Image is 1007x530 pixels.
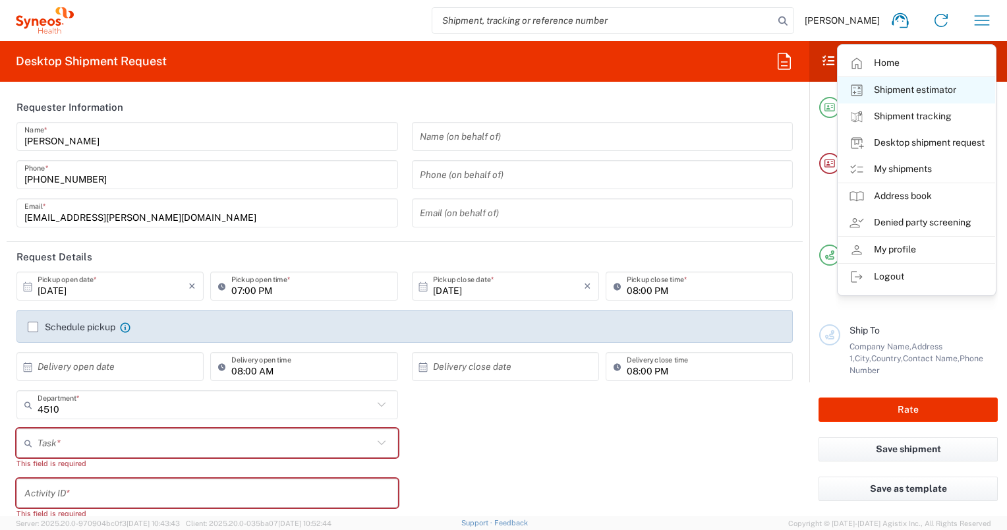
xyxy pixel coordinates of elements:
span: Client: 2025.20.0-035ba07 [186,519,331,527]
i: × [188,276,196,297]
span: [DATE] 10:43:43 [127,519,180,527]
span: Server: 2025.20.0-970904bc0f3 [16,519,180,527]
a: Feedback [494,519,528,527]
a: Shipment estimator [838,77,995,103]
a: Shipment tracking [838,103,995,130]
h2: Shipment Checklist [821,53,954,69]
a: Address book [838,183,995,210]
a: Denied party screening [838,210,995,236]
label: Schedule pickup [28,322,115,332]
input: Shipment, tracking or reference number [432,8,774,33]
span: Contact Name, [903,353,960,363]
a: Home [838,50,995,76]
span: [PERSON_NAME] [805,15,880,26]
h2: Desktop Shipment Request [16,53,167,69]
h2: Requester Information [16,101,123,114]
a: Desktop shipment request [838,130,995,156]
span: City, [855,353,871,363]
a: Support [461,519,494,527]
a: My shipments [838,156,995,183]
span: Company Name, [849,341,911,351]
button: Rate [819,398,998,422]
a: My profile [838,237,995,263]
h2: Request Details [16,250,92,264]
a: Logout [838,264,995,290]
i: × [584,276,591,297]
div: This field is required [16,508,398,519]
span: Ship To [849,325,880,336]
span: [DATE] 10:52:44 [278,519,331,527]
span: Copyright © [DATE]-[DATE] Agistix Inc., All Rights Reserved [788,517,991,529]
button: Save as template [819,477,998,501]
div: This field is required [16,457,398,469]
button: Save shipment [819,437,998,461]
span: Country, [871,353,903,363]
